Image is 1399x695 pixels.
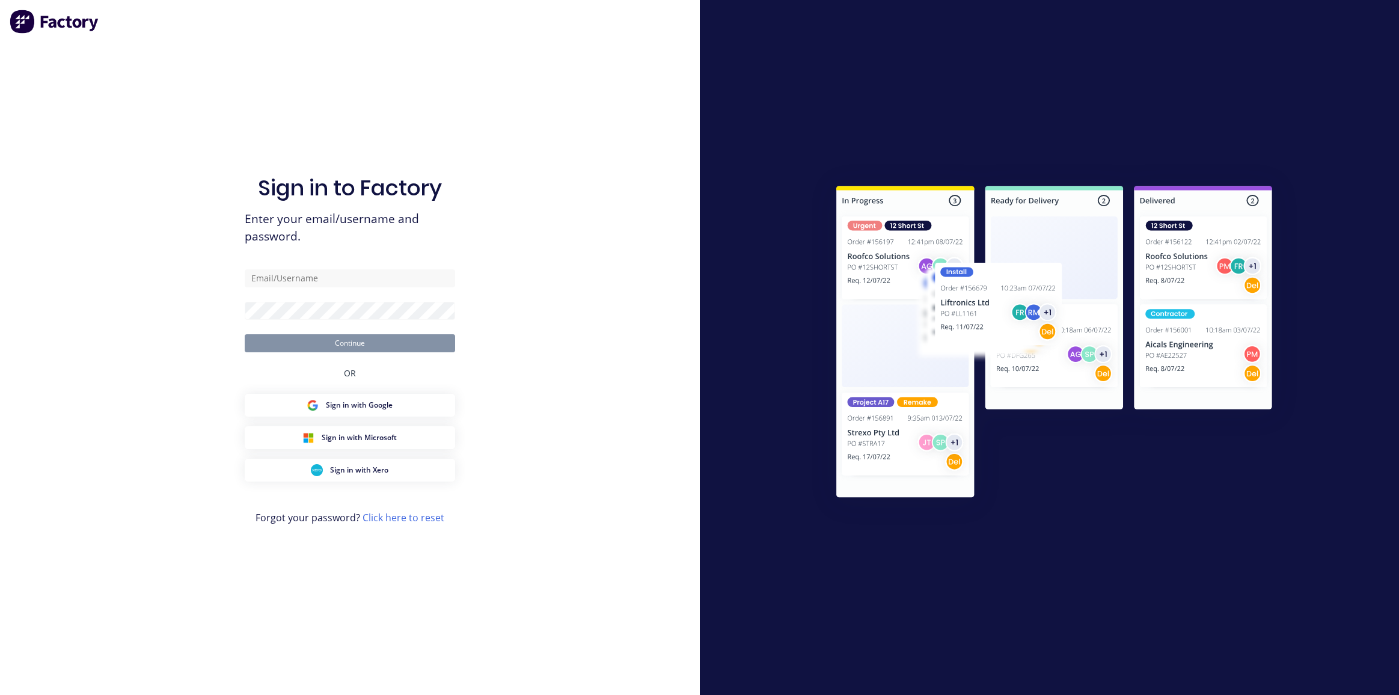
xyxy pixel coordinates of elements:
img: Google Sign in [307,399,319,411]
button: Xero Sign inSign in with Xero [245,459,455,482]
img: Microsoft Sign in [302,432,314,444]
span: Sign in with Xero [330,465,388,476]
span: Enter your email/username and password. [245,210,455,245]
span: Forgot your password? [256,510,444,525]
img: Xero Sign in [311,464,323,476]
div: OR [344,352,356,394]
img: Factory [10,10,100,34]
button: Continue [245,334,455,352]
h1: Sign in to Factory [258,175,442,201]
input: Email/Username [245,269,455,287]
img: Sign in [810,162,1299,526]
span: Sign in with Microsoft [322,432,397,443]
span: Sign in with Google [326,400,393,411]
button: Google Sign inSign in with Google [245,394,455,417]
button: Microsoft Sign inSign in with Microsoft [245,426,455,449]
a: Click here to reset [363,511,444,524]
